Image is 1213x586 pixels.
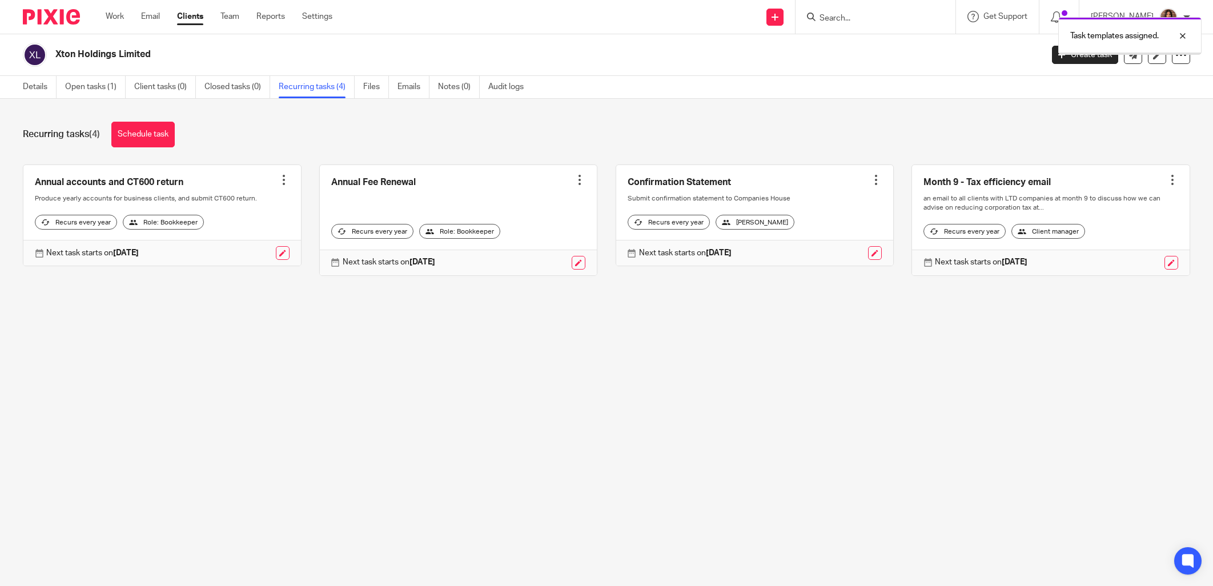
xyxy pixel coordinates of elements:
strong: [DATE] [1002,258,1027,266]
a: Schedule task [111,122,175,147]
p: Next task starts on [46,247,139,259]
a: Notes (0) [438,76,480,98]
div: Client manager [1011,224,1085,239]
div: Role: Bookkeeper [123,215,204,230]
strong: [DATE] [409,258,435,266]
a: Details [23,76,57,98]
p: Next task starts on [639,247,732,259]
img: svg%3E [23,43,47,67]
a: Team [220,11,239,22]
img: Headshot.jpg [1159,8,1178,26]
a: Work [106,11,124,22]
div: Recurs every year [628,215,710,230]
a: Closed tasks (0) [204,76,270,98]
a: Open tasks (1) [65,76,126,98]
div: Recurs every year [331,224,413,239]
span: (4) [89,130,100,139]
div: [PERSON_NAME] [716,215,794,230]
a: Files [363,76,389,98]
strong: [DATE] [113,249,139,257]
a: Client tasks (0) [134,76,196,98]
img: Pixie [23,9,80,25]
a: Settings [302,11,332,22]
h1: Recurring tasks [23,129,100,141]
a: Clients [177,11,203,22]
a: Create task [1052,46,1118,64]
div: Recurs every year [35,215,117,230]
p: Next task starts on [935,256,1027,268]
a: Email [141,11,160,22]
div: Recurs every year [923,224,1006,239]
div: Role: Bookkeeper [419,224,500,239]
strong: [DATE] [706,249,732,257]
a: Recurring tasks (4) [279,76,355,98]
p: Task templates assigned. [1070,30,1159,42]
a: Audit logs [488,76,532,98]
h2: Xton Holdings Limited [55,49,839,61]
p: Next task starts on [343,256,435,268]
a: Reports [256,11,285,22]
a: Emails [397,76,429,98]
